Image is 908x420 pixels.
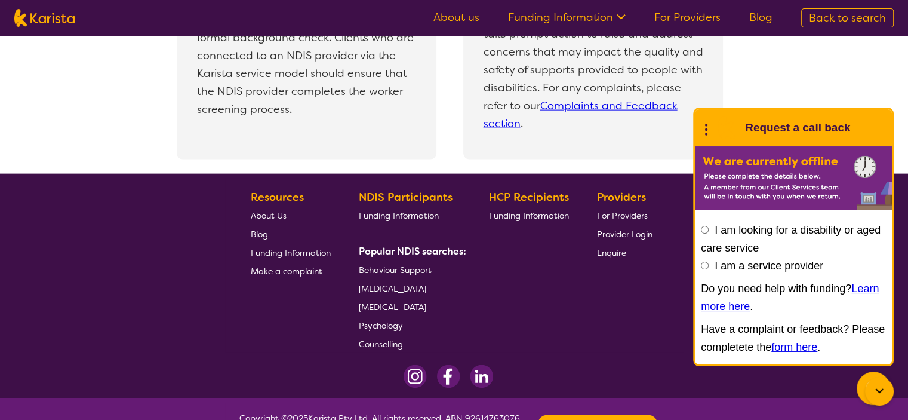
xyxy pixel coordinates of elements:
[597,243,652,262] a: Enquire
[436,365,460,388] img: Facebook
[359,283,426,294] span: [MEDICAL_DATA]
[597,225,652,243] a: Provider Login
[359,335,461,353] a: Counselling
[714,116,738,140] img: Karista
[359,265,432,275] span: Behaviour Support
[489,210,569,221] span: Funding Information
[359,260,461,279] a: Behaviour Support
[597,206,652,225] a: For Providers
[359,298,461,316] a: [MEDICAL_DATA]
[251,225,331,243] a: Blog
[359,302,426,312] span: [MEDICAL_DATA]
[597,229,652,240] span: Provider Login
[359,206,461,225] a: Funding Information
[251,190,304,204] b: Resources
[701,320,886,356] p: Have a complaint or feedback? Please completete the .
[484,99,678,131] a: Complaints and Feedback section
[404,365,427,388] img: Instagram
[745,119,850,137] h1: Request a call back
[251,243,331,262] a: Funding Information
[251,210,287,221] span: About Us
[251,262,331,280] a: Make a complaint
[433,10,479,24] a: About us
[771,341,817,353] a: form here
[359,210,439,221] span: Funding Information
[801,8,894,27] a: Back to search
[809,11,886,25] span: Back to search
[597,247,626,258] span: Enquire
[359,316,461,335] a: Psychology
[715,260,823,272] label: I am a service provider
[654,10,721,24] a: For Providers
[701,224,881,254] label: I am looking for a disability or aged care service
[14,9,75,27] img: Karista logo
[489,206,569,225] a: Funding Information
[508,10,626,24] a: Funding Information
[251,206,331,225] a: About Us
[695,146,892,210] img: Karista offline chat form to request call back
[359,245,466,257] b: Popular NDIS searches:
[251,247,331,258] span: Funding Information
[701,280,886,315] p: Do you need help with funding? .
[489,190,569,204] b: HCP Recipients
[359,339,403,350] span: Counselling
[470,365,493,388] img: LinkedIn
[359,320,403,331] span: Psychology
[857,372,890,405] button: Channel Menu
[597,190,646,204] b: Providers
[749,10,772,24] a: Blog
[359,279,461,298] a: [MEDICAL_DATA]
[251,266,322,277] span: Make a complaint
[251,229,268,240] span: Blog
[597,210,648,221] span: For Providers
[359,190,453,204] b: NDIS Participants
